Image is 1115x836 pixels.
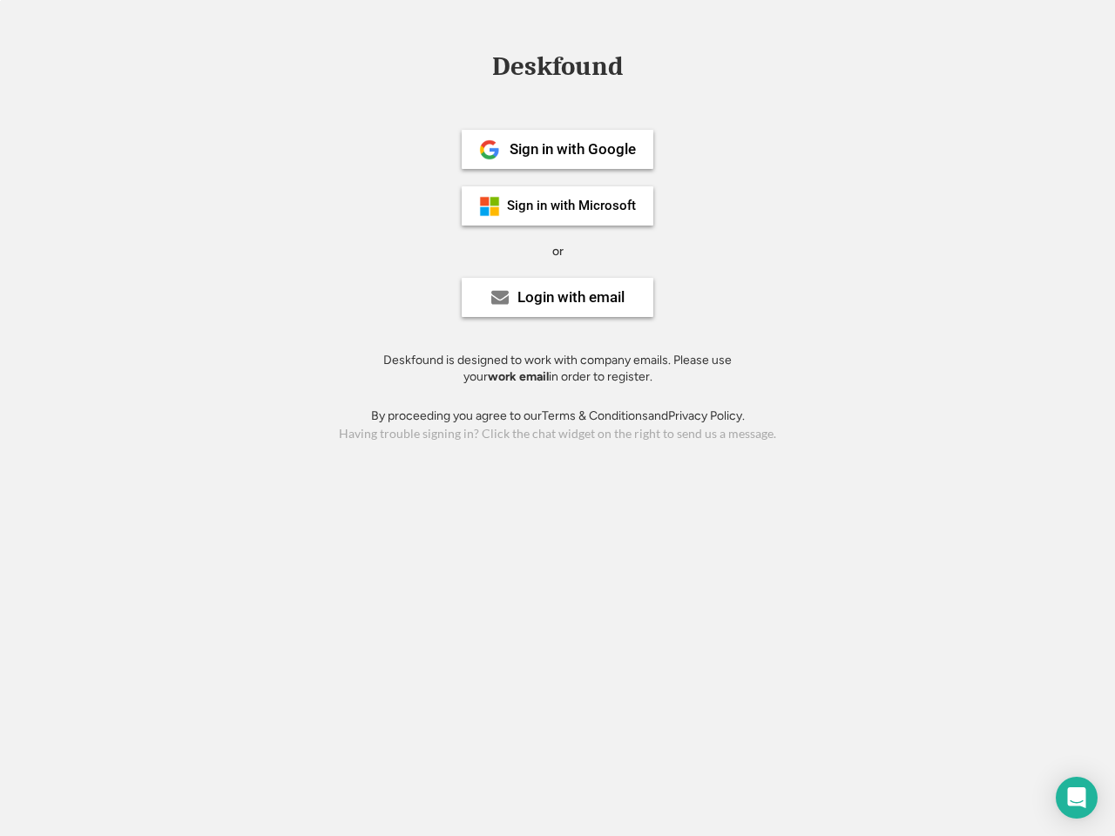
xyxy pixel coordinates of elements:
a: Privacy Policy. [668,408,745,423]
div: Deskfound is designed to work with company emails. Please use your in order to register. [362,352,753,386]
div: Open Intercom Messenger [1056,777,1098,819]
div: Deskfound [483,53,632,80]
div: By proceeding you agree to our and [371,408,745,425]
a: Terms & Conditions [542,408,648,423]
div: Login with email [517,290,625,305]
div: or [552,243,564,260]
div: Sign in with Microsoft [507,199,636,212]
img: 1024px-Google__G__Logo.svg.png [479,139,500,160]
img: ms-symbollockup_mssymbol_19.png [479,196,500,217]
strong: work email [488,369,549,384]
div: Sign in with Google [510,142,636,157]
